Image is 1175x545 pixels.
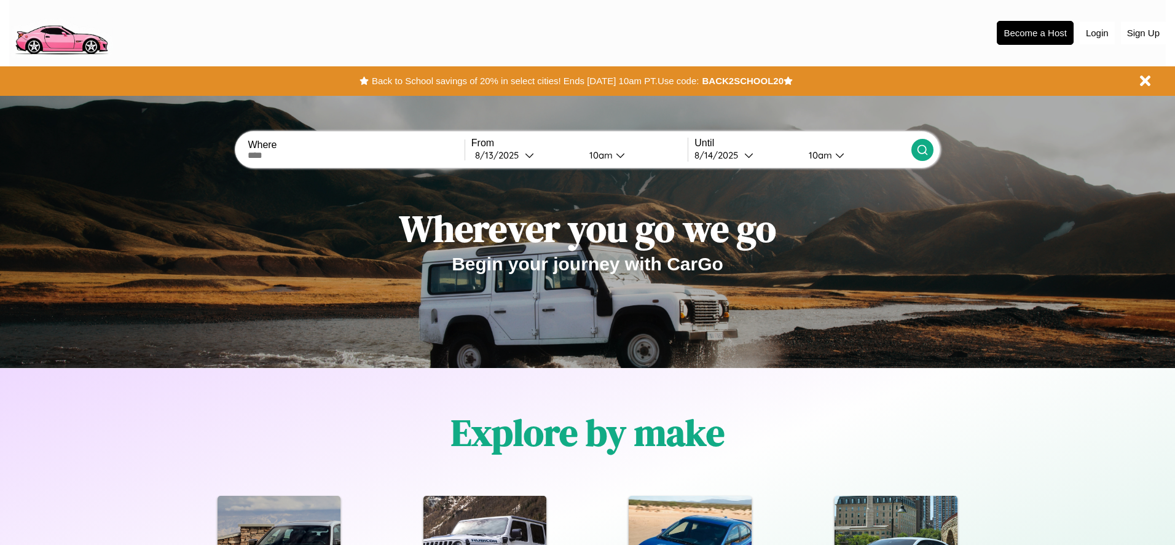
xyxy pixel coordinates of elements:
button: 10am [799,149,911,162]
h1: Explore by make [451,407,725,458]
label: Where [248,139,464,151]
div: 8 / 13 / 2025 [475,149,525,161]
div: 8 / 14 / 2025 [694,149,744,161]
label: Until [694,138,911,149]
div: 10am [583,149,616,161]
button: Become a Host [997,21,1074,45]
button: Login [1080,22,1115,44]
button: 10am [580,149,688,162]
button: Back to School savings of 20% in select cities! Ends [DATE] 10am PT.Use code: [369,73,702,90]
button: Sign Up [1121,22,1166,44]
img: logo [9,6,113,58]
button: 8/13/2025 [471,149,580,162]
label: From [471,138,688,149]
div: 10am [803,149,835,161]
b: BACK2SCHOOL20 [702,76,784,86]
